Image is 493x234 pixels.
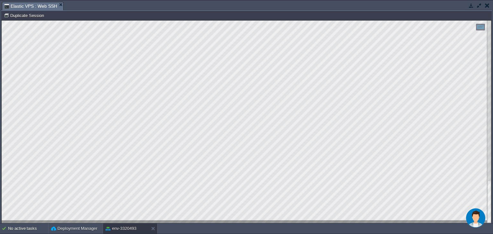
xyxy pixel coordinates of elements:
div: No active tasks [8,223,48,234]
button: Duplicate Session [4,13,46,18]
button: Deployment Manager [51,225,97,232]
button: env-3320493 [106,225,136,232]
iframe: chat widget [466,208,487,228]
span: Elastic VPS : Web SSH [4,2,57,10]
